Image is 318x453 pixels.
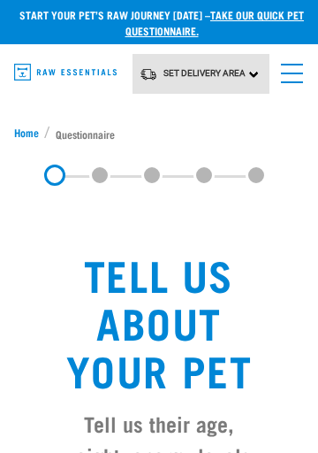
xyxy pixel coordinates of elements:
[163,68,246,78] span: Set Delivery Area
[14,125,39,141] span: Home
[14,64,117,81] img: Raw Essentials Logo
[49,250,269,393] h1: Tell us about your pet
[14,125,44,141] a: Home
[14,125,304,143] nav: breadcrumbs
[272,53,304,85] a: menu
[125,12,305,34] a: take our quick pet questionnaire.
[140,67,157,81] img: van-moving.png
